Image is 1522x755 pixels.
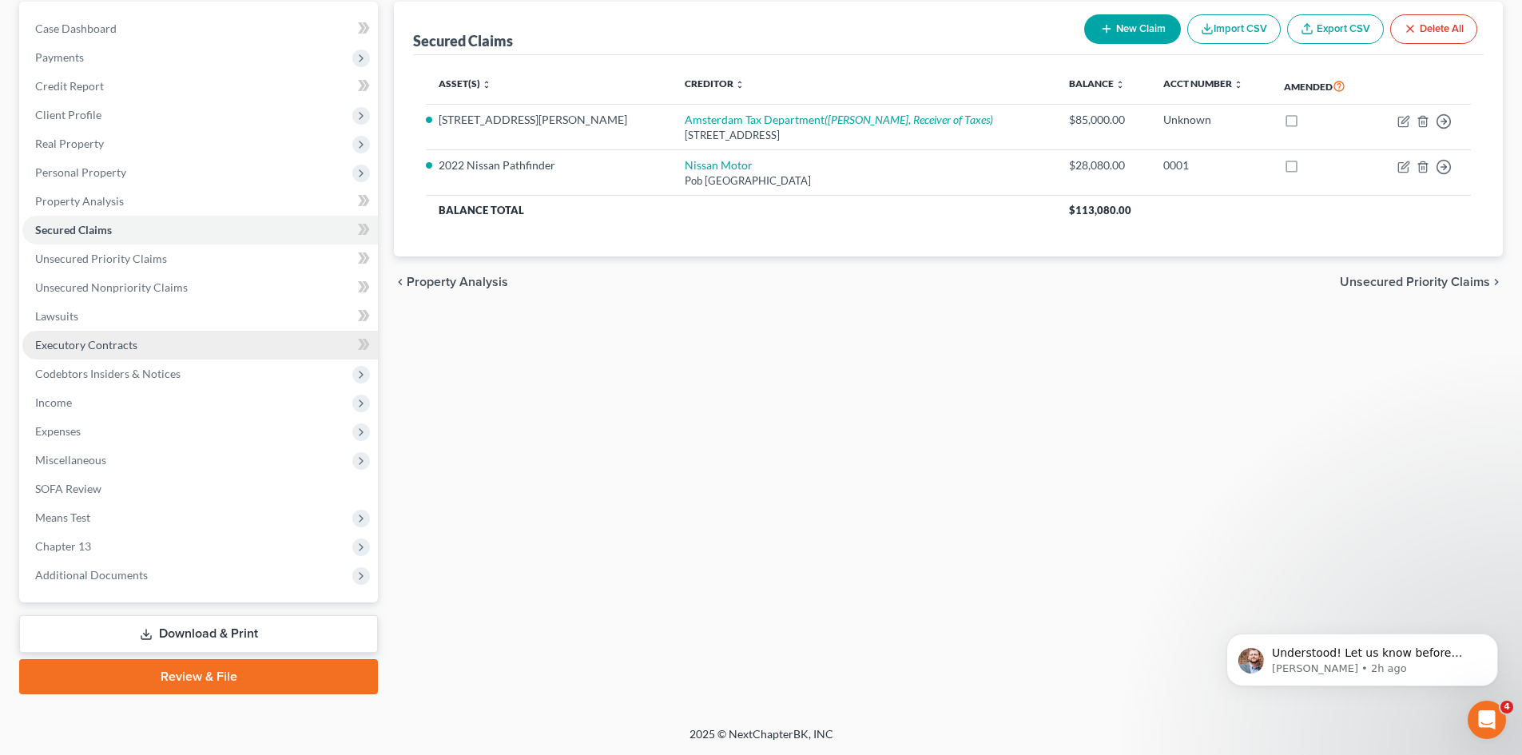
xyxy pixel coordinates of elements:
[1490,276,1503,288] i: chevron_right
[19,615,378,653] a: Download & Print
[685,113,993,126] a: Amsterdam Tax Department([PERSON_NAME], Receiver of Taxes)
[413,31,513,50] div: Secured Claims
[35,568,148,582] span: Additional Documents
[22,302,378,331] a: Lawsuits
[35,482,101,495] span: SOFA Review
[1187,14,1281,44] button: Import CSV
[825,113,993,126] i: ([PERSON_NAME], Receiver of Taxes)
[22,331,378,360] a: Executory Contracts
[1234,80,1243,89] i: unfold_more
[439,157,659,173] li: 2022 Nissan Pathfinder
[19,659,378,694] a: Review & File
[35,137,104,150] span: Real Property
[22,187,378,216] a: Property Analysis
[35,338,137,352] span: Executory Contracts
[1202,600,1522,712] iframe: Intercom notifications message
[685,158,753,172] a: Nissan Motor
[1340,276,1490,288] span: Unsecured Priority Claims
[685,173,1043,189] div: Pob [GEOGRAPHIC_DATA]
[685,128,1043,143] div: [STREET_ADDRESS]
[22,216,378,244] a: Secured Claims
[1115,80,1125,89] i: unfold_more
[394,276,407,288] i: chevron_left
[35,22,117,35] span: Case Dashboard
[35,165,126,179] span: Personal Property
[35,223,112,236] span: Secured Claims
[35,79,104,93] span: Credit Report
[35,108,101,121] span: Client Profile
[35,367,181,380] span: Codebtors Insiders & Notices
[439,112,659,128] li: [STREET_ADDRESS][PERSON_NAME]
[22,273,378,302] a: Unsecured Nonpriority Claims
[1468,701,1506,739] iframe: Intercom live chat
[1163,112,1259,128] div: Unknown
[35,194,124,208] span: Property Analysis
[35,252,167,265] span: Unsecured Priority Claims
[22,14,378,43] a: Case Dashboard
[1271,68,1371,105] th: Amended
[439,77,491,89] a: Asset(s) unfold_more
[22,244,378,273] a: Unsecured Priority Claims
[1340,276,1503,288] button: Unsecured Priority Claims chevron_right
[1390,14,1477,44] button: Delete All
[1069,77,1125,89] a: Balance unfold_more
[685,77,745,89] a: Creditor unfold_more
[35,424,81,438] span: Expenses
[1069,112,1137,128] div: $85,000.00
[35,50,84,64] span: Payments
[22,72,378,101] a: Credit Report
[306,726,1217,755] div: 2025 © NextChapterBK, INC
[1069,204,1131,217] span: $113,080.00
[1069,157,1137,173] div: $28,080.00
[407,276,508,288] span: Property Analysis
[1163,77,1243,89] a: Acct Number unfold_more
[735,80,745,89] i: unfold_more
[22,475,378,503] a: SOFA Review
[35,453,106,467] span: Miscellaneous
[1084,14,1181,44] button: New Claim
[35,539,91,553] span: Chapter 13
[394,276,508,288] button: chevron_left Property Analysis
[482,80,491,89] i: unfold_more
[35,280,188,294] span: Unsecured Nonpriority Claims
[426,196,1056,225] th: Balance Total
[1163,157,1259,173] div: 0001
[1500,701,1513,713] span: 4
[35,309,78,323] span: Lawsuits
[35,395,72,409] span: Income
[35,511,90,524] span: Means Test
[1287,14,1384,44] a: Export CSV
